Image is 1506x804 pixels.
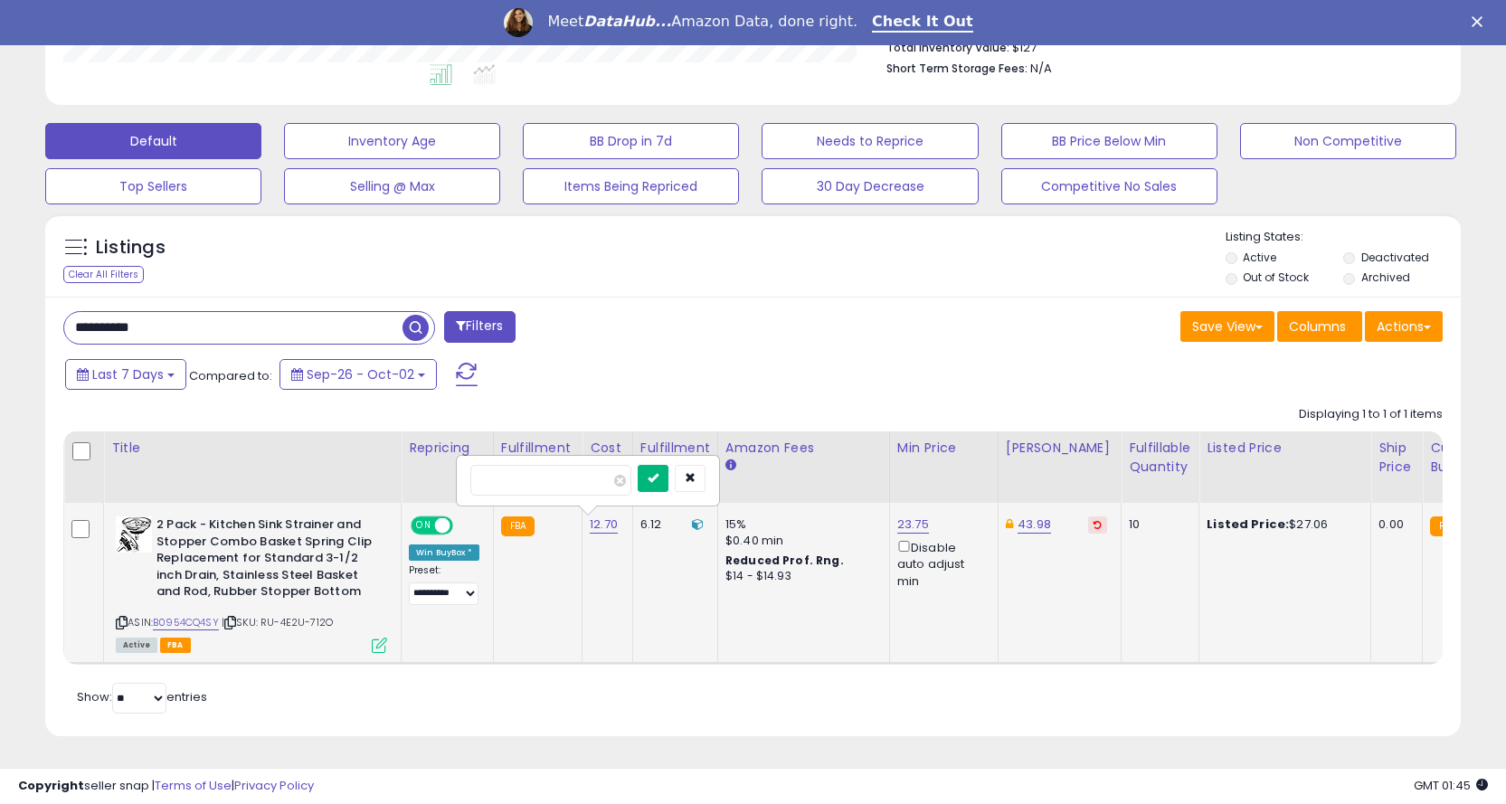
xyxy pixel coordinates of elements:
span: OFF [450,518,479,534]
button: Actions [1365,311,1443,342]
div: Clear All Filters [63,266,144,283]
label: Archived [1361,270,1410,285]
button: Top Sellers [45,168,261,204]
button: Last 7 Days [65,359,186,390]
b: 2 Pack - Kitchen Sink Strainer and Stopper Combo Basket Spring Clip Replacement for Standard 3-1/... [156,516,376,605]
label: Active [1243,250,1276,265]
a: Privacy Policy [234,777,314,794]
div: seller snap | | [18,778,314,795]
div: Amazon Fees [725,439,882,458]
a: Terms of Use [155,777,232,794]
img: Profile image for Georgie [504,8,533,37]
div: ASIN: [116,516,387,650]
span: | SKU: RU-4E2U-712O [222,615,333,629]
span: Sep-26 - Oct-02 [307,365,414,383]
span: All listings currently available for purchase on Amazon [116,638,157,653]
div: 15% [725,516,876,533]
a: 12.70 [590,516,618,534]
button: Needs to Reprice [762,123,978,159]
div: Fulfillment [501,439,574,458]
i: DataHub... [583,13,671,30]
div: 6.12 [640,516,704,533]
small: FBA [1430,516,1463,536]
div: Min Price [897,439,990,458]
div: 10 [1129,516,1185,533]
div: [PERSON_NAME] [1006,439,1113,458]
div: $14 - $14.93 [725,569,876,584]
strong: Copyright [18,777,84,794]
span: N/A [1030,60,1052,77]
label: Out of Stock [1243,270,1309,285]
button: Save View [1180,311,1274,342]
b: Listed Price: [1207,516,1289,533]
div: Fulfillable Quantity [1129,439,1191,477]
button: Competitive No Sales [1001,168,1217,204]
span: ON [412,518,435,534]
button: Default [45,123,261,159]
div: Fulfillment Cost [640,439,710,477]
button: 30 Day Decrease [762,168,978,204]
button: Non Competitive [1240,123,1456,159]
a: 23.75 [897,516,929,534]
div: Title [111,439,393,458]
h5: Listings [96,235,166,260]
li: $127 [886,35,1429,57]
button: BB Drop in 7d [523,123,739,159]
div: Repricing [409,439,486,458]
a: B0954CQ4SY [153,615,219,630]
div: Win BuyBox * [409,544,479,561]
span: Last 7 Days [92,365,164,383]
label: Deactivated [1361,250,1429,265]
img: 41SrTLvdJbS._SL40_.jpg [116,516,152,553]
button: Columns [1277,311,1362,342]
a: 43.98 [1018,516,1051,534]
small: Amazon Fees. [725,458,736,474]
span: 2025-10-10 01:45 GMT [1414,777,1488,794]
div: $0.40 min [725,533,876,549]
b: Short Term Storage Fees: [886,61,1028,76]
button: Selling @ Max [284,168,500,204]
a: Check It Out [872,13,973,33]
div: Ship Price [1378,439,1415,477]
button: Filters [444,311,515,343]
button: Sep-26 - Oct-02 [279,359,437,390]
button: Inventory Age [284,123,500,159]
span: FBA [160,638,191,653]
div: $27.06 [1207,516,1357,533]
p: Listing States: [1226,229,1461,246]
div: 0.00 [1378,516,1408,533]
button: BB Price Below Min [1001,123,1217,159]
div: Disable auto adjust min [897,537,984,590]
span: Columns [1289,317,1346,336]
b: Total Inventory Value: [886,40,1009,55]
button: Items Being Repriced [523,168,739,204]
div: Meet Amazon Data, done right. [547,13,857,31]
div: Displaying 1 to 1 of 1 items [1299,406,1443,423]
div: Cost [590,439,625,458]
div: Preset: [409,564,479,605]
span: Compared to: [189,367,272,384]
div: Listed Price [1207,439,1363,458]
small: FBA [501,516,535,536]
span: Show: entries [77,688,207,705]
div: Close [1472,16,1490,27]
b: Reduced Prof. Rng. [725,553,844,568]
